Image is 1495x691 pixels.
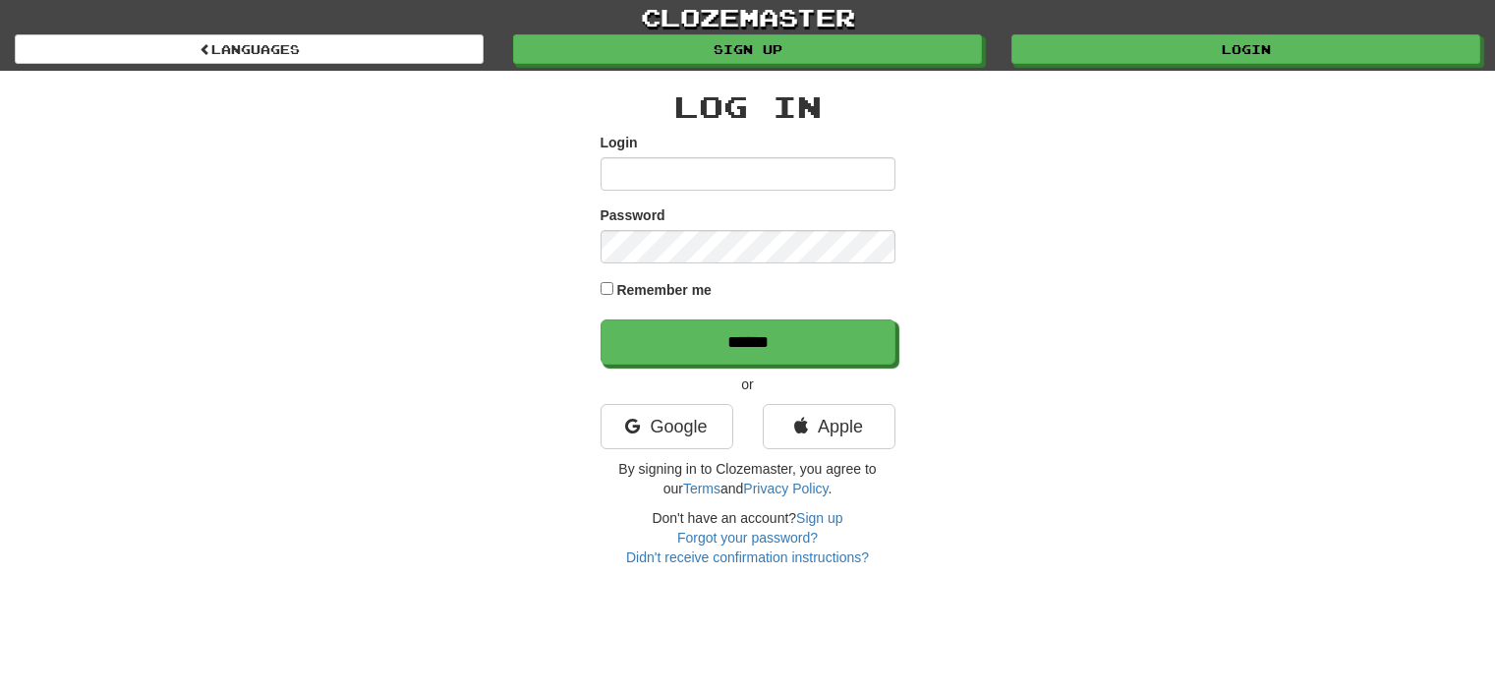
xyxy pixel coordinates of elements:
[601,90,895,123] h2: Log In
[677,530,818,546] a: Forgot your password?
[1011,34,1480,64] a: Login
[601,459,895,498] p: By signing in to Clozemaster, you agree to our and .
[601,404,733,449] a: Google
[601,205,665,225] label: Password
[626,549,869,565] a: Didn't receive confirmation instructions?
[15,34,484,64] a: Languages
[601,133,638,152] label: Login
[616,280,712,300] label: Remember me
[683,481,720,496] a: Terms
[796,510,842,526] a: Sign up
[513,34,982,64] a: Sign up
[743,481,828,496] a: Privacy Policy
[601,374,895,394] p: or
[763,404,895,449] a: Apple
[601,508,895,567] div: Don't have an account?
